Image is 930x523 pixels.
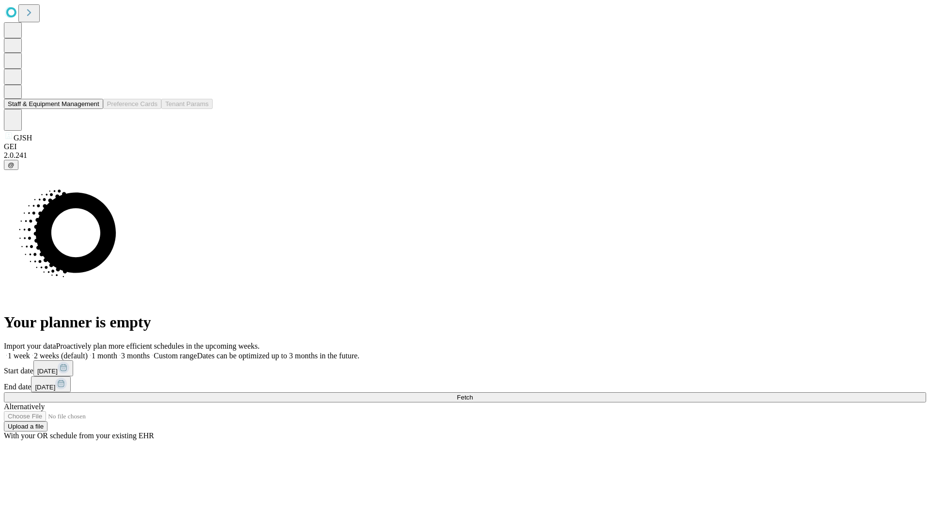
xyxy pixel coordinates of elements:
span: 1 month [92,352,117,360]
span: 1 week [8,352,30,360]
span: Dates can be optimized up to 3 months in the future. [197,352,359,360]
button: [DATE] [31,376,71,392]
span: Import your data [4,342,56,350]
button: Upload a file [4,421,47,431]
span: [DATE] [35,384,55,391]
span: Fetch [457,394,473,401]
span: Custom range [154,352,197,360]
div: End date [4,376,926,392]
button: [DATE] [33,360,73,376]
span: With your OR schedule from your existing EHR [4,431,154,440]
button: @ [4,160,18,170]
span: 2 weeks (default) [34,352,88,360]
span: @ [8,161,15,169]
button: Fetch [4,392,926,402]
span: 3 months [121,352,150,360]
button: Preference Cards [103,99,161,109]
button: Tenant Params [161,99,213,109]
div: 2.0.241 [4,151,926,160]
span: GJSH [14,134,32,142]
button: Staff & Equipment Management [4,99,103,109]
span: Alternatively [4,402,45,411]
h1: Your planner is empty [4,313,926,331]
div: Start date [4,360,926,376]
div: GEI [4,142,926,151]
span: [DATE] [37,368,58,375]
span: Proactively plan more efficient schedules in the upcoming weeks. [56,342,260,350]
